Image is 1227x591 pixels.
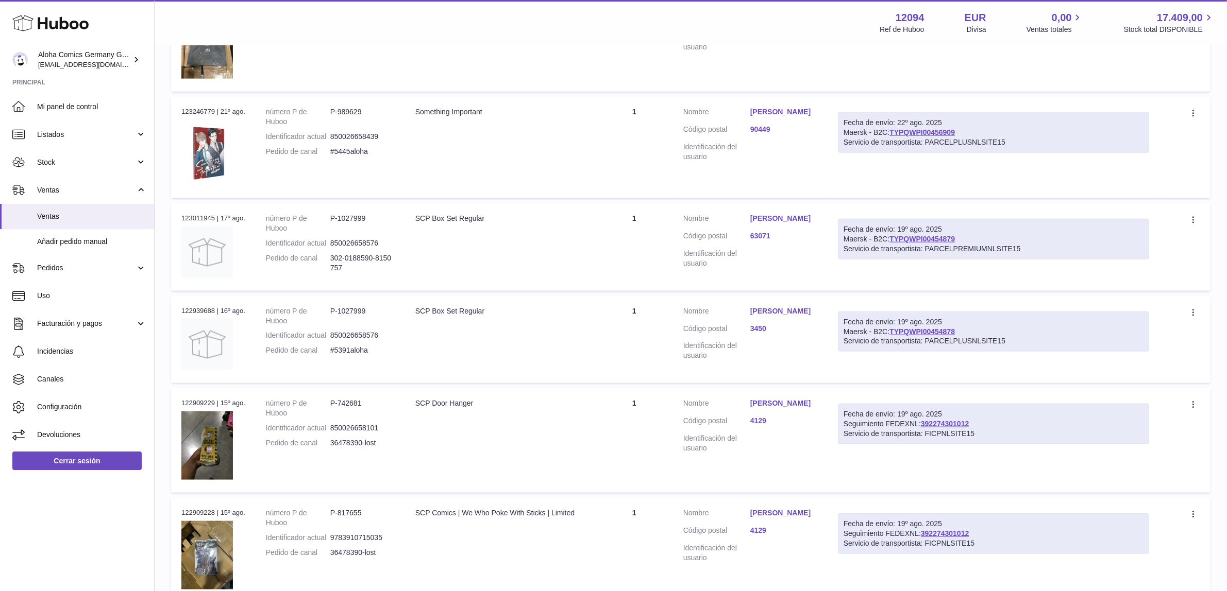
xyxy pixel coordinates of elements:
[266,214,330,233] dt: número P de Huboo
[844,137,1144,147] div: Servicio de transportista: PARCELPLUSNLSITE15
[683,341,750,360] dt: Identificación del usuario
[37,430,146,440] span: Devoluciones
[750,398,817,408] a: [PERSON_NAME]
[921,420,969,428] a: 392274301012
[838,404,1150,444] div: Seguimiento FEDEXNL:
[415,306,585,316] div: SCP Box Set Regular
[838,112,1150,153] div: Maersk - B2C:
[596,388,673,493] td: 1
[330,508,395,528] dd: P-817655
[266,533,330,543] dt: Identificador actual
[266,147,330,157] dt: Pedido de canal
[683,249,750,268] dt: Identificación del usuario
[844,429,1144,439] div: Servicio de transportista: FICPNLSITE15
[596,296,673,383] td: 1
[750,508,817,518] a: [PERSON_NAME]
[266,331,330,340] dt: Identificador actual
[330,132,395,142] dd: 850026658439
[266,306,330,326] dt: número P de Huboo
[266,508,330,528] dt: número P de Huboo
[266,423,330,433] dt: Identificador actual
[37,374,146,384] span: Canales
[683,543,750,563] dt: Identificación del usuario
[37,237,146,247] span: Añadir pedido manual
[683,526,750,538] dt: Código postal
[596,203,673,290] td: 1
[750,231,817,241] a: 63071
[38,50,131,69] div: Aloha Comics Germany GmbH
[844,336,1144,346] div: Servicio de transportista: PARCELPLUSNLSITE15
[889,327,955,336] a: TYPQWPI00454878
[12,451,142,470] a: Cerrar sesión
[683,398,750,411] dt: Nombre
[889,235,955,243] a: TYPQWPI00454879
[683,125,750,137] dt: Código postal
[683,508,750,520] dt: Nombre
[1124,11,1215,34] a: 17.409,00 Stock total DISPONIBLE
[330,423,395,433] dd: 850026658101
[750,416,817,426] a: 4129
[37,263,136,273] span: Pedidos
[266,238,330,248] dt: Identificador actual
[838,311,1150,352] div: Maersk - B2C:
[330,107,395,127] dd: P-989629
[750,526,817,535] a: 4129
[330,533,395,543] dd: 9783910715035
[181,319,233,370] img: no-photo.jpg
[37,102,146,112] span: Mi panel de control
[844,118,1144,128] div: Fecha de envío: 22º ago. 2025
[683,306,750,319] dt: Nombre
[37,319,136,328] span: Facturación y pagos
[12,52,28,67] img: internalAdmin-12094@internal.huboo.com
[838,513,1150,554] div: Seguimiento FEDEXNL:
[330,253,395,273] dd: 302-0188590-8150757
[330,238,395,248] dd: 850026658576
[750,306,817,316] a: [PERSON_NAME]
[181,508,245,517] div: 122909228 | 15º ago.
[1052,11,1072,25] span: 0,00
[181,398,245,408] div: 122909229 | 15º ago.
[750,214,817,223] a: [PERSON_NAME]
[38,60,152,68] span: [EMAIL_ADDRESS][DOMAIN_NAME]
[415,214,585,223] div: SCP Box Set Regular
[921,529,969,537] a: 392274301012
[330,345,395,355] dd: #5391aloha
[266,253,330,273] dt: Pedido de canal
[330,548,395,558] dd: 36478390-lost
[37,212,146,221] span: Ventas
[1124,25,1215,34] span: Stock total DISPONIBLE
[683,416,750,428] dt: Código postal
[330,306,395,326] dd: P-1027999
[37,291,146,301] span: Uso
[683,433,750,453] dt: Identificación del usuario
[965,11,986,25] strong: EUR
[880,25,924,34] div: Ref de Huboo
[596,97,673,198] td: 1
[330,398,395,418] dd: P-742681
[683,324,750,336] dt: Código postal
[683,142,750,162] dt: Identificación del usuario
[750,324,817,334] a: 3450
[844,224,1144,234] div: Fecha de envío: 19º ago. 2025
[37,130,136,140] span: Listados
[1027,25,1084,34] span: Ventas totales
[1027,11,1084,34] a: 0,00 Ventas totales
[415,398,585,408] div: SCP Door Hanger
[1157,11,1203,25] span: 17.409,00
[266,548,330,558] dt: Pedido de canal
[683,214,750,226] dt: Nombre
[844,538,1144,548] div: Servicio de transportista: FICPNLSITE15
[266,107,330,127] dt: número P de Huboo
[838,219,1150,259] div: Maersk - B2C:
[181,120,233,186] img: 120941736833479.png
[37,346,146,356] span: Incidencias
[37,185,136,195] span: Ventas
[896,11,925,25] strong: 12094
[181,521,233,590] img: 1689596963.jpeg
[750,107,817,117] a: [PERSON_NAME]
[844,244,1144,254] div: Servicio de transportista: PARCELPREMIUMNLSITE15
[750,125,817,134] a: 90449
[415,508,585,518] div: SCP Comics | We Who Poke With Sticks | Limited
[266,398,330,418] dt: número P de Huboo
[330,214,395,233] dd: P-1027999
